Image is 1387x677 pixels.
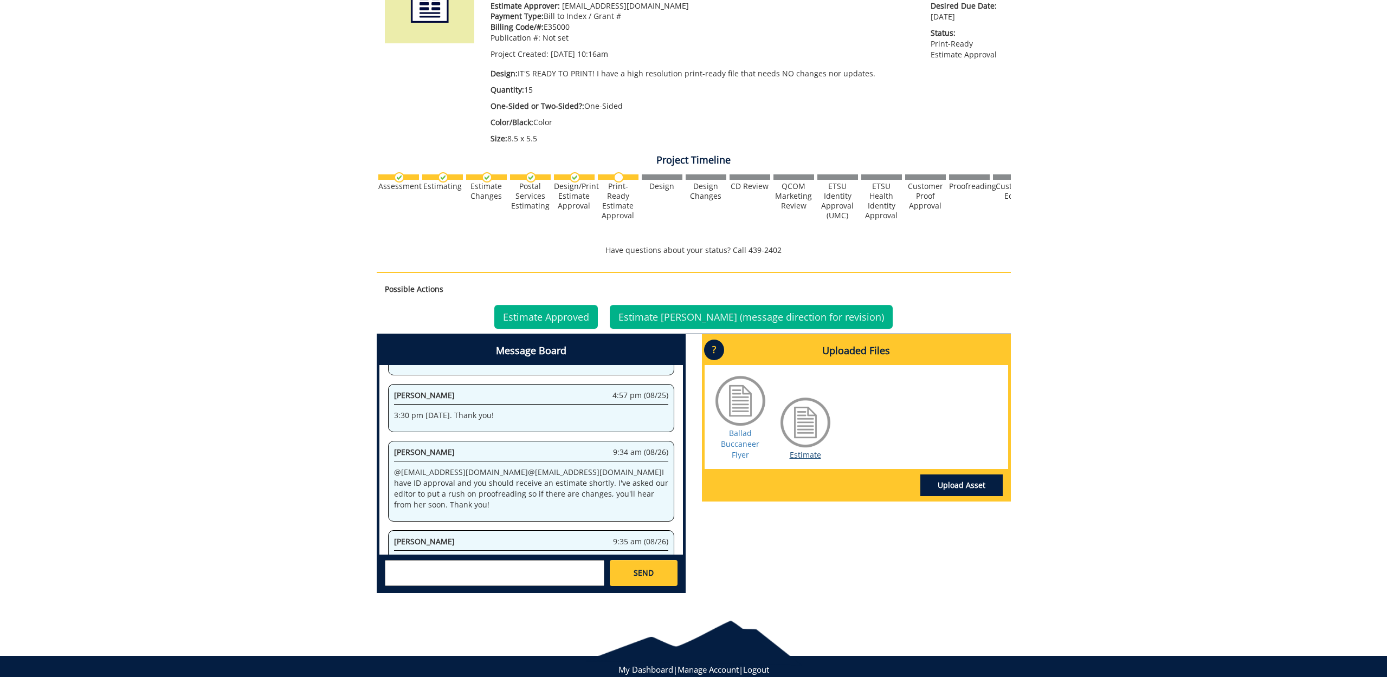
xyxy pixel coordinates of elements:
a: SEND [610,560,677,586]
span: Publication #: [491,32,540,43]
div: Design [642,181,682,191]
div: Customer Edits [993,181,1034,201]
img: checkmark [570,172,580,183]
h4: Message Board [379,337,683,365]
p: One-Sided [491,101,915,112]
textarea: messageToSend [385,560,604,586]
div: Print-Ready Estimate Approval [598,181,638,220]
div: QCOM Marketing Review [773,181,814,211]
img: checkmark [526,172,536,183]
span: Design: [491,68,518,79]
a: Estimate [790,450,821,460]
h4: Uploaded Files [705,337,1008,365]
span: Desired Due Date: [931,1,1002,11]
p: E35000 [491,22,915,32]
div: ETSU Health Identity Approval [861,181,902,220]
div: CD Review [730,181,770,191]
span: Billing Code/#: [491,22,544,32]
span: [PERSON_NAME] [394,536,455,546]
span: [DATE] 10:16am [551,49,608,59]
div: Assessment [378,181,419,191]
a: My Dashboard [618,664,673,675]
p: Print-Ready Estimate Approval [931,28,1002,60]
div: Design Changes [686,181,726,201]
div: Proofreading [949,181,990,191]
div: ETSU Identity Approval (UMC) [817,181,858,220]
img: checkmark [394,172,404,183]
span: One-Sided or Two-Sided?: [491,101,584,111]
img: checkmark [482,172,492,183]
img: no [614,172,624,183]
p: IT'S READY TO PRINT! I have a high resolution print-ready file that needs NO changes nor updates. [491,68,915,79]
span: Payment Type: [491,11,544,21]
span: Color/Black: [491,117,533,127]
p: ? [704,340,724,360]
span: SEND [634,568,654,578]
span: 4:57 pm (08/25) [612,390,668,401]
img: checkmark [438,172,448,183]
h4: Project Timeline [377,155,1011,166]
a: Upload Asset [920,474,1003,496]
div: Customer Proof Approval [905,181,946,211]
p: 3:30 pm [DATE]. Thank you! [394,410,668,421]
span: Size: [491,133,507,144]
span: 9:35 am (08/26) [613,536,668,547]
p: 15 [491,84,915,95]
span: [PERSON_NAME] [394,390,455,400]
p: [EMAIL_ADDRESS][DOMAIN_NAME] [491,1,915,11]
span: 9:34 am (08/26) [613,447,668,458]
span: Project Created: [491,49,549,59]
strong: Possible Actions [385,284,443,294]
p: Color [491,117,915,128]
p: 8.5 x 5.5 [491,133,915,144]
span: Not set [543,32,569,43]
div: Postal Services Estimating [510,181,551,211]
span: [PERSON_NAME] [394,447,455,457]
p: Bill to Index / Grant # [491,11,915,22]
span: Quantity: [491,84,524,95]
div: Estimate Changes [466,181,507,201]
div: Design/Print Estimate Approval [554,181,595,211]
span: Estimate Approver: [491,1,560,11]
a: Manage Account [678,664,739,675]
span: Status: [931,28,1002,38]
div: Estimating [422,181,463,191]
a: Estimate [PERSON_NAME] (message direction for revision) [610,305,893,329]
a: Logout [743,664,769,675]
p: [DATE] [931,1,1002,22]
a: Estimate Approved [494,305,598,329]
a: Ballad Buccaneer Flyer [721,428,759,460]
p: Have questions about your status? Call 439-2402 [377,245,1011,256]
p: @ [EMAIL_ADDRESS][DOMAIN_NAME] @ [EMAIL_ADDRESS][DOMAIN_NAME] I have ID approval and you should r... [394,467,668,510]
